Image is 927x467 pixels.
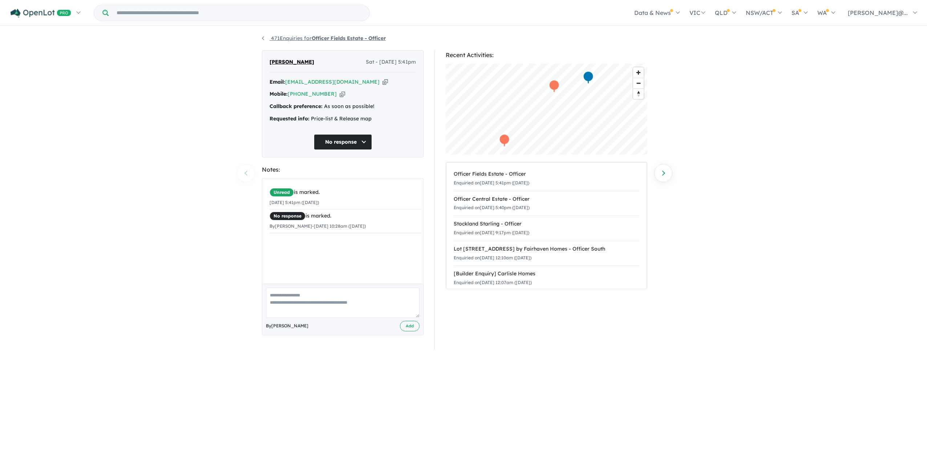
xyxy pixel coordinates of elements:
div: [Builder Enquiry] Carlisle Homes [454,270,639,278]
button: Copy [340,90,345,98]
small: Enquiried on [DATE] 5:41pm ([DATE]) [454,180,529,185]
canvas: Map [446,64,647,155]
span: Reset bearing to north [633,89,644,99]
button: Zoom out [633,78,644,88]
div: Officer Fields Estate - Officer [454,170,639,179]
span: Sat - [DATE] 5:41pm [366,58,416,67]
span: [PERSON_NAME] [270,58,314,67]
div: Recent Activities: [446,50,647,60]
div: Notes: [262,165,424,175]
a: [EMAIL_ADDRESS][DOMAIN_NAME] [285,79,380,85]
div: Price-list & Release map [270,115,416,123]
div: As soon as possible! [270,102,416,111]
strong: Callback preference: [270,103,323,109]
div: Stockland Starling - Officer [454,220,639,228]
div: Map marker [549,80,560,93]
a: [PHONE_NUMBER] [288,91,337,97]
strong: Email: [270,79,285,85]
a: Stockland Starling - OfficerEnquiried on[DATE] 9:17pm ([DATE]) [454,216,639,241]
small: Enquiried on [DATE] 12:10am ([DATE]) [454,255,531,260]
div: Officer Central Estate - Officer [454,195,639,204]
strong: Mobile: [270,91,288,97]
small: Enquiried on [DATE] 5:40pm ([DATE]) [454,205,530,210]
a: Officer Central Estate - OfficerEnquiried on[DATE] 5:40pm ([DATE]) [454,191,639,216]
a: Officer Fields Estate - OfficerEnquiried on[DATE] 5:41pm ([DATE]) [454,166,639,191]
div: is marked. [270,188,421,197]
a: Lot [STREET_ADDRESS] by Fairhaven Homes - Officer SouthEnquiried on[DATE] 12:10am ([DATE]) [454,241,639,266]
small: By [PERSON_NAME] - [DATE] 10:28am ([DATE]) [270,223,366,229]
span: No response [270,212,305,220]
button: No response [314,134,372,150]
small: Enquiried on [DATE] 9:17pm ([DATE]) [454,230,529,235]
span: [PERSON_NAME]@... [848,9,908,16]
a: 471Enquiries forOfficer Fields Estate - Officer [262,35,386,41]
span: By [PERSON_NAME] [266,322,308,330]
div: Map marker [499,134,510,147]
nav: breadcrumb [262,34,665,43]
img: Openlot PRO Logo White [11,9,71,18]
button: Copy [382,78,388,86]
button: Reset bearing to north [633,88,644,99]
strong: Officer Fields Estate - Officer [312,35,386,41]
small: [DATE] 5:41pm ([DATE]) [270,200,319,205]
div: Map marker [583,71,594,84]
a: [Builder Enquiry] Carlisle HomesEnquiried on[DATE] 12:07am ([DATE]) [454,266,639,291]
div: is marked. [270,212,421,220]
strong: Requested info: [270,115,309,122]
input: Try estate name, suburb, builder or developer [110,5,368,21]
div: Lot [STREET_ADDRESS] by Fairhaven Homes - Officer South [454,245,639,254]
span: Unread [270,188,294,197]
button: Zoom in [633,67,644,78]
button: Add [400,321,420,331]
small: Enquiried on [DATE] 12:07am ([DATE]) [454,280,532,285]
